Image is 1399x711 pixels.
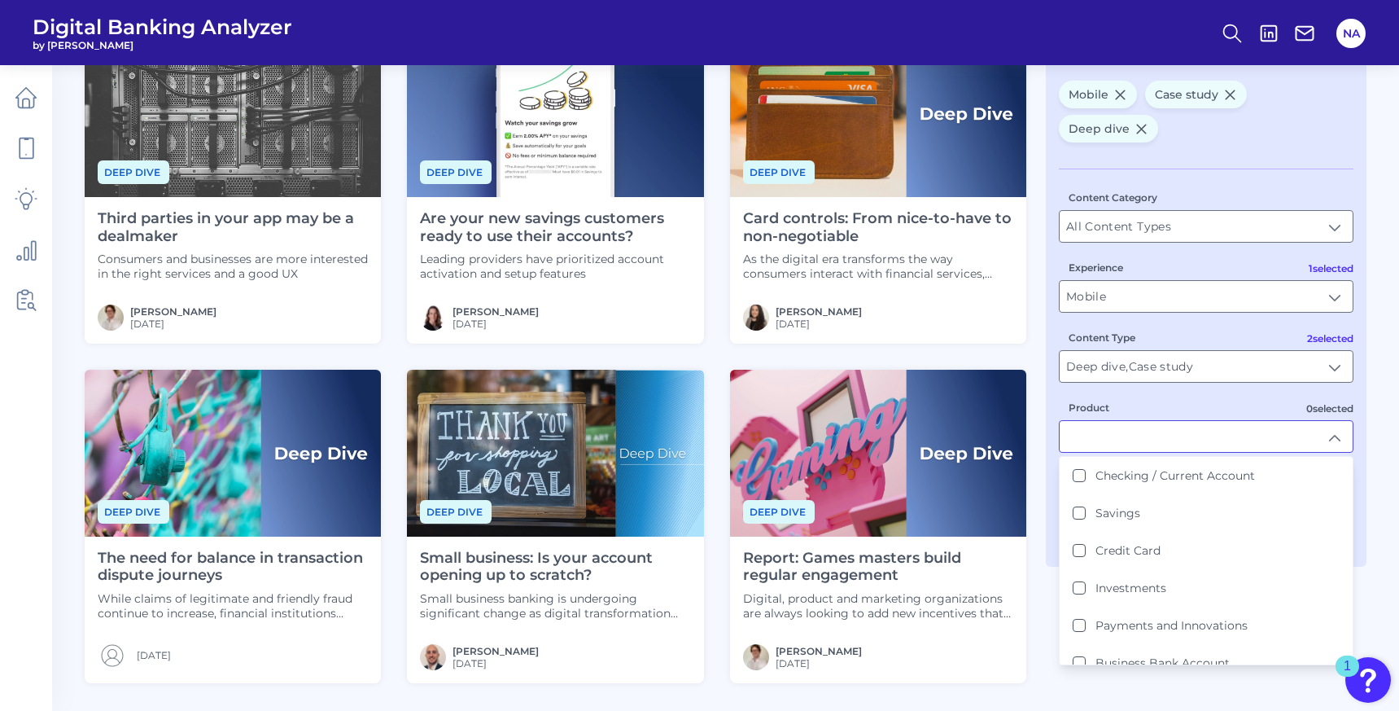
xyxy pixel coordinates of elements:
[776,657,862,669] span: [DATE]
[1059,115,1158,143] span: Deep dive
[33,15,292,39] span: Digital Banking Analyzer
[98,210,368,245] h4: Third parties in your app may be a dealmaker
[420,252,690,281] p: Leading providers have prioritized account activation and setup features
[420,644,446,670] img: Rory_Pennington.jpg
[1344,666,1351,687] div: 1
[1095,656,1230,670] label: Business Bank Account
[1069,331,1135,344] label: Content Type
[452,657,539,669] span: [DATE]
[98,252,368,281] p: Consumers and businesses are more interested in the right services and a good UX
[452,305,539,318] a: [PERSON_NAME]
[420,305,446,331] img: Headshot Sabine 4.jpg
[1069,261,1123,274] label: Experience
[1345,657,1391,703] button: Open Resource Center, 1 new notification
[743,644,769,670] img: MIchael McCaw
[420,503,492,519] a: Deep dive
[452,645,539,657] a: [PERSON_NAME]
[743,591,1013,621] p: Digital, product and marketing organizations are always looking to add new incentives that drive ...
[743,210,1013,245] h4: Card controls: From nice-to-have to non-negotiable
[85,370,381,537] img: Deep Dives with Right Label.png
[730,30,1026,197] img: Deep Dives with Right Label (1).png
[743,160,815,184] span: Deep dive
[743,550,1013,585] h4: Report: Games masters build regular engagement
[407,370,703,537] img: Deep_Dive_-_Blue_background_and_large_devices.png
[85,30,381,197] img: kvistholt-photography-oZPwn40zCK4-unsplash.jpg
[1095,543,1161,558] label: Credit Card
[33,39,292,51] span: by [PERSON_NAME]
[1336,19,1366,48] button: NA
[98,305,124,331] img: MIchael McCaw
[130,318,216,330] span: [DATE]
[743,503,815,519] a: Deep dive
[452,318,539,330] span: [DATE]
[1069,402,1109,414] label: Product
[743,305,769,331] img: Image.jpg
[420,550,690,585] h4: Small business: Is your account opening up to scratch?
[407,30,703,197] img: Deep Dives - Phone.png
[420,210,690,245] h4: Are your new savings customers ready to use their accounts?
[98,503,169,519] a: Deep dive
[1095,581,1166,595] label: Investments
[1145,81,1247,108] span: Case study
[1069,191,1157,204] label: Content Category
[98,591,368,621] p: While claims of legitimate and friendly fraud continue to increase, financial institutions must o...
[1095,506,1140,520] label: Savings
[776,645,862,657] a: [PERSON_NAME]
[98,164,169,179] a: Deep dive
[1095,618,1248,633] label: Payments and Innovations
[420,500,492,524] span: Deep dive
[98,550,368,585] h4: The need for balance in transaction dispute journeys
[130,305,216,318] a: [PERSON_NAME]
[420,591,690,621] p: Small business banking is undergoing significant change as digital transformation continues to re...
[420,160,492,184] span: Deep dive
[98,500,169,524] span: Deep dive
[1059,81,1137,108] span: Mobile
[743,252,1013,281] p: As the digital era transforms the way consumers interact with financial services, banks have had ...
[776,318,862,330] span: [DATE]
[743,164,815,179] a: Deep dive
[743,500,815,524] span: Deep dive
[776,305,862,318] a: [PERSON_NAME]
[98,160,169,184] span: Deep dive
[420,164,492,179] a: Deep dive
[1095,468,1255,483] label: Checking / Current Account
[137,649,171,661] span: [DATE]
[730,370,1026,537] img: Deep Dives with Right Label.png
